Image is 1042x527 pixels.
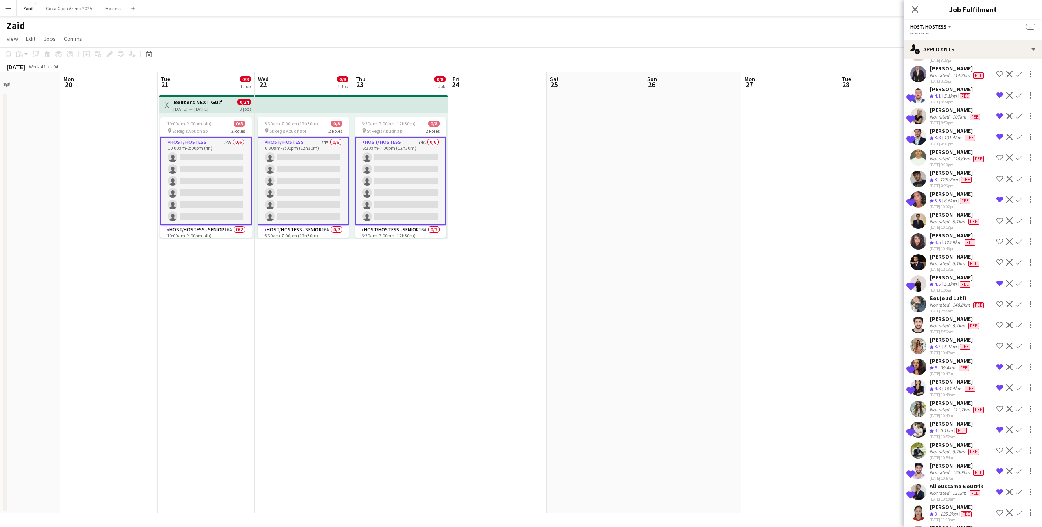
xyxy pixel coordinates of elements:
div: [PERSON_NAME] [930,462,985,469]
div: [PERSON_NAME] [930,232,977,239]
div: 10:00am-2:00pm (4h)0/8 St Regis Abudhabi2 RolesHost/ Hostess74A0/610:00am-2:00pm (4h) Host/Hostes... [160,117,252,238]
span: 0/24 [237,99,251,105]
span: Week 42 [27,64,47,70]
span: Fee [973,302,984,308]
div: [DATE] 2:55am [930,308,985,314]
span: 0/8 [331,121,342,127]
app-card-role: Host/Hostess - Senior16A0/26:30am-7:00pm (12h30m) [355,225,446,265]
div: Crew has different fees then in role [972,302,985,308]
span: 25 [549,80,559,89]
div: [DATE] → [DATE] [173,106,222,112]
span: Fee [973,156,984,162]
span: 26 [646,80,657,89]
span: 0/8 [428,121,440,127]
div: 107km [951,114,968,120]
span: Mon [63,75,74,83]
span: St Regis Abudhabi [367,128,403,134]
span: 3 [935,427,937,433]
div: 3 jobs [240,105,251,112]
span: Fee [960,93,970,99]
div: 125.9km [939,176,959,183]
span: 3.5 [935,198,941,204]
span: 4.5 [935,281,941,287]
app-card-role: Host/ Hostess74A0/66:30am-7:00pm (12h30m) [355,137,446,225]
div: [PERSON_NAME] [930,315,981,323]
div: Soujoud Lutfi [930,294,985,302]
span: 2 Roles [231,128,245,134]
span: Sat [550,75,559,83]
app-card-role: Host/ Hostess74A0/610:00am-2:00pm (4h) [160,137,252,225]
div: +04 [50,64,58,70]
h3: Reuters NEXT Gulf [173,99,222,106]
div: [PERSON_NAME] [930,274,973,281]
div: [DATE] 10:02pm [930,204,973,209]
div: [DATE] 10:58am [930,496,983,502]
div: [DATE] 10:18pm [930,225,981,230]
div: Not rated [930,406,951,413]
a: View [3,33,21,44]
div: Crew has different fees then in role [967,448,981,455]
div: 5.1km [939,427,954,434]
div: Not rated [930,72,951,79]
div: Not rated [930,448,951,455]
div: Crew has different fees then in role [972,406,985,413]
span: St Regis Abudhabi [172,128,209,134]
span: 4.1 [935,93,941,99]
div: [DATE] 10:47am [930,350,973,356]
span: Fee [968,449,979,455]
button: Hostess [99,0,128,16]
div: [PERSON_NAME] [930,253,981,260]
app-card-role: Host/Hostess - Senior16A0/26:30am-7:00pm (12h30m) [258,225,349,265]
div: [PERSON_NAME] [930,503,973,511]
span: Fee [960,281,970,288]
div: [PERSON_NAME] [930,65,985,72]
div: 111km [951,490,968,496]
span: 3.5 [935,239,941,245]
span: Fee [970,490,980,496]
div: Crew has different fees then in role [959,511,973,518]
div: [DATE] 1:06am [930,288,973,293]
span: Edit [26,35,35,42]
div: Crew has different fees then in role [968,114,982,120]
div: Crew has different fees then in role [963,385,977,392]
div: Not rated [930,260,951,267]
div: [PERSON_NAME] [930,211,981,218]
span: Fee [968,323,979,329]
span: 27 [743,80,755,89]
div: [PERSON_NAME] [930,86,973,93]
div: Crew has different fees then in role [968,490,982,496]
div: Not rated [930,323,951,329]
div: Not rated [930,302,951,308]
app-job-card: 6:30am-7:00pm (12h30m)0/8 St Regis Abudhabi2 RolesHost/ Hostess74A0/66:30am-7:00pm (12h30m) Host/... [355,117,446,238]
div: [DATE] 9:26pm [930,183,973,189]
span: Fee [959,365,969,371]
div: [DATE] 10:47am [930,371,973,376]
app-job-card: 6:30am-7:00pm (12h30m)0/8 St Regis Abudhabi2 RolesHost/ Hostess74A0/66:30am-7:00pm (12h30m) Host/... [258,117,349,238]
div: --:-- - --:-- [910,30,1035,36]
div: 5.1km [951,323,967,329]
div: Crew has different fees then in role [958,281,972,288]
div: Crew has different fees then in role [958,343,972,350]
div: 8.7km [951,448,967,455]
div: Not rated [930,156,951,162]
span: 0/8 [234,121,245,127]
div: [PERSON_NAME] [930,106,982,114]
span: 6:30am-7:00pm (12h30m) [264,121,318,127]
div: [PERSON_NAME] [930,357,973,365]
div: 6.6km [942,198,958,204]
div: Crew has different fees then in role [958,93,972,100]
div: [DATE] [7,63,25,71]
div: 114.3km [951,72,972,79]
div: Crew has different fees then in role [972,469,985,476]
div: Crew has different fees then in role [967,323,981,329]
span: 6:30am-7:00pm (12h30m) [361,121,416,127]
div: 104.4km [942,385,963,392]
div: 1 Job [240,83,251,89]
span: 2 Roles [426,128,440,134]
div: [DATE] 10:57am [930,476,985,481]
span: Jobs [44,35,56,42]
div: [DATE] 8:23pm [930,58,985,63]
span: 10:00am-2:00pm (4h) [167,121,212,127]
span: Fee [965,386,975,392]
